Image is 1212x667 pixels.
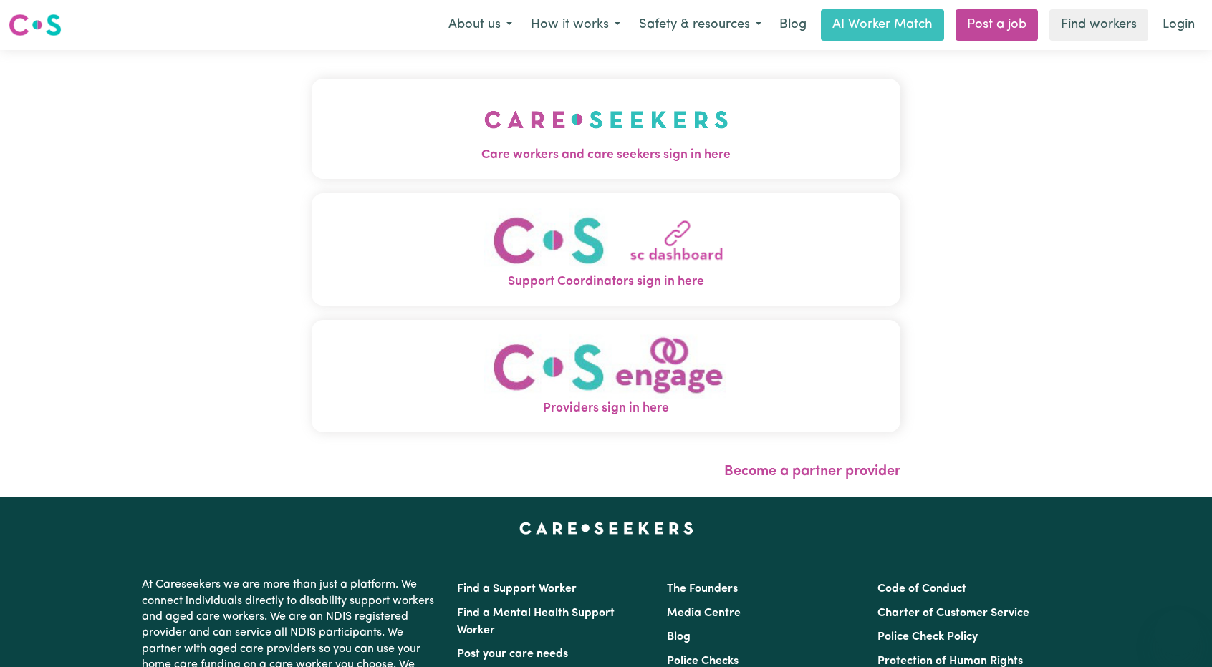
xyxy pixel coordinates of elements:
[312,79,900,179] button: Care workers and care seekers sign in here
[457,648,568,660] a: Post your care needs
[312,399,900,418] span: Providers sign in here
[724,464,900,479] a: Become a partner provider
[1155,610,1201,656] iframe: Button to launch messaging window
[667,608,741,619] a: Media Centre
[312,193,900,306] button: Support Coordinators sign in here
[1154,9,1203,41] a: Login
[1049,9,1148,41] a: Find workers
[312,146,900,165] span: Care workers and care seekers sign in here
[312,273,900,291] span: Support Coordinators sign in here
[457,583,577,595] a: Find a Support Worker
[521,10,630,40] button: How it works
[439,10,521,40] button: About us
[877,631,978,643] a: Police Check Policy
[821,9,944,41] a: AI Worker Match
[877,583,966,595] a: Code of Conduct
[519,522,693,534] a: Careseekers home page
[457,608,615,636] a: Find a Mental Health Support Worker
[312,320,900,432] button: Providers sign in here
[956,9,1038,41] a: Post a job
[9,9,62,42] a: Careseekers logo
[667,583,738,595] a: The Founders
[667,631,691,643] a: Blog
[630,10,771,40] button: Safety & resources
[877,608,1029,619] a: Charter of Customer Service
[667,656,739,667] a: Police Checks
[771,9,815,41] a: Blog
[877,656,1023,667] a: Protection of Human Rights
[9,12,62,38] img: Careseekers logo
